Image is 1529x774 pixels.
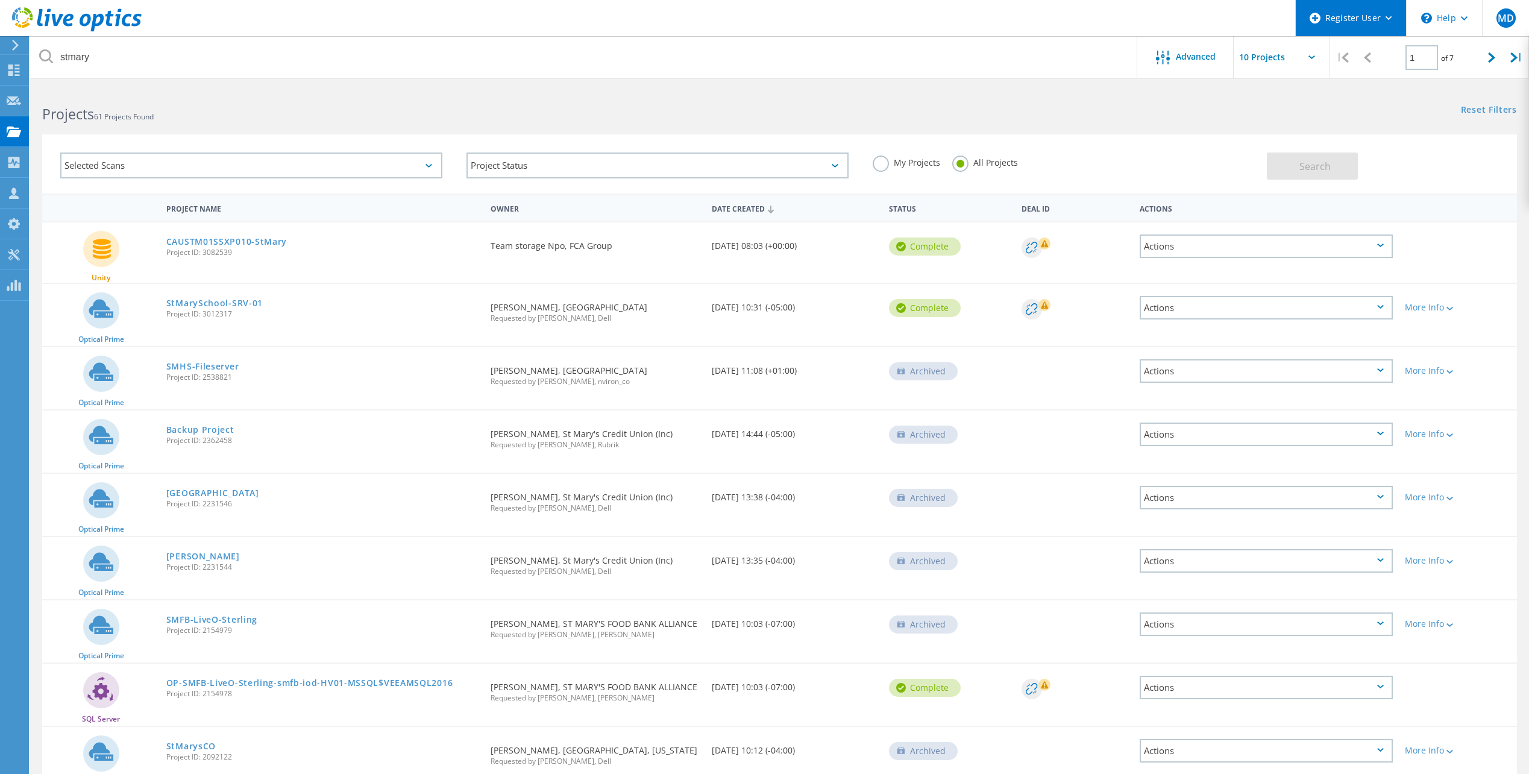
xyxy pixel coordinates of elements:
span: SQL Server [82,716,120,723]
div: More Info [1405,367,1511,375]
span: Optical Prime [78,652,124,659]
div: [DATE] 14:44 (-05:00) [706,411,883,450]
div: Complete [889,679,961,697]
div: | [1330,36,1355,79]
div: Archived [889,742,958,760]
div: Complete [889,238,961,256]
div: [DATE] 11:08 (+01:00) [706,347,883,387]
span: Project ID: 2231544 [166,564,479,571]
div: Actions [1140,739,1393,763]
div: Complete [889,299,961,317]
span: MD [1498,13,1514,23]
div: [DATE] 10:03 (-07:00) [706,600,883,640]
div: More Info [1405,493,1511,502]
span: Requested by [PERSON_NAME], Dell [491,568,700,575]
div: Archived [889,489,958,507]
div: [DATE] 10:31 (-05:00) [706,284,883,324]
button: Search [1267,153,1358,180]
label: All Projects [952,156,1018,167]
span: Requested by [PERSON_NAME], Dell [491,758,700,765]
span: Optical Prime [78,462,124,470]
div: Actions [1140,676,1393,699]
span: 61 Projects Found [94,112,154,122]
span: Requested by [PERSON_NAME], [PERSON_NAME] [491,694,700,702]
a: [PERSON_NAME] [166,552,240,561]
div: Deal Id [1016,197,1134,219]
span: Project ID: 3012317 [166,310,479,318]
span: Project ID: 2154979 [166,627,479,634]
div: Archived [889,426,958,444]
a: StMarysCO [166,742,216,750]
div: [PERSON_NAME], [GEOGRAPHIC_DATA] [485,284,706,334]
input: Search projects by name, owner, ID, company, etc [30,36,1138,78]
span: Project ID: 2154978 [166,690,479,697]
div: [PERSON_NAME], St Mary's Credit Union (Inc) [485,474,706,524]
span: Requested by [PERSON_NAME], nviron_co [491,378,700,385]
span: Unity [92,274,110,282]
svg: \n [1421,13,1432,24]
a: SMHS-Fileserver [166,362,239,371]
div: [PERSON_NAME], ST MARY'S FOOD BANK ALLIANCE [485,664,706,714]
div: More Info [1405,556,1511,565]
div: Actions [1140,612,1393,636]
span: Requested by [PERSON_NAME], Dell [491,505,700,512]
div: [DATE] 13:38 (-04:00) [706,474,883,514]
div: More Info [1405,303,1511,312]
span: Optical Prime [78,399,124,406]
a: Backup Project [166,426,234,434]
a: [GEOGRAPHIC_DATA] [166,489,259,497]
div: Archived [889,615,958,634]
div: Actions [1140,486,1393,509]
a: StMarySchool-SRV-01 [166,299,263,307]
span: Requested by [PERSON_NAME], Rubrik [491,441,700,448]
span: Optical Prime [78,336,124,343]
div: More Info [1405,620,1511,628]
div: [DATE] 10:12 (-04:00) [706,727,883,767]
div: Archived [889,362,958,380]
div: [PERSON_NAME], ST MARY'S FOOD BANK ALLIANCE [485,600,706,650]
div: Actions [1134,197,1399,219]
span: Search [1299,160,1331,173]
span: Advanced [1176,52,1216,61]
a: Live Optics Dashboard [12,25,142,34]
div: Project Status [466,153,849,178]
div: [DATE] 10:03 (-07:00) [706,664,883,703]
div: Actions [1140,359,1393,383]
div: Actions [1140,296,1393,319]
span: Project ID: 2538821 [166,374,479,381]
div: More Info [1405,746,1511,755]
div: Actions [1140,423,1393,446]
a: Reset Filters [1461,105,1517,116]
div: | [1504,36,1529,79]
div: Actions [1140,549,1393,573]
span: of 7 [1441,53,1454,63]
div: Owner [485,197,706,219]
div: Actions [1140,234,1393,258]
b: Projects [42,104,94,124]
div: [DATE] 13:35 (-04:00) [706,537,883,577]
label: My Projects [873,156,940,167]
span: Requested by [PERSON_NAME], [PERSON_NAME] [491,631,700,638]
div: [PERSON_NAME], [GEOGRAPHIC_DATA] [485,347,706,397]
span: Optical Prime [78,526,124,533]
span: Optical Prime [78,589,124,596]
div: Date Created [706,197,883,219]
a: SMFB-LiveO-Sterling [166,615,257,624]
span: Project ID: 2231546 [166,500,479,508]
div: [PERSON_NAME], St Mary's Credit Union (Inc) [485,411,706,461]
div: More Info [1405,430,1511,438]
div: Selected Scans [60,153,442,178]
div: [DATE] 08:03 (+00:00) [706,222,883,262]
div: Archived [889,552,958,570]
div: Project Name [160,197,485,219]
span: Project ID: 3082539 [166,249,479,256]
div: Status [883,197,1016,219]
a: CAUSTM01SSXP010-StMary [166,238,287,246]
div: Team storage Npo, FCA Group [485,222,706,262]
span: Project ID: 2362458 [166,437,479,444]
span: Requested by [PERSON_NAME], Dell [491,315,700,322]
span: Project ID: 2092122 [166,754,479,761]
div: [PERSON_NAME], St Mary's Credit Union (Inc) [485,537,706,587]
a: OP-SMFB-LiveO-Sterling-smfb-iod-HV01-MSSQL$VEEAMSQL2016 [166,679,453,687]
